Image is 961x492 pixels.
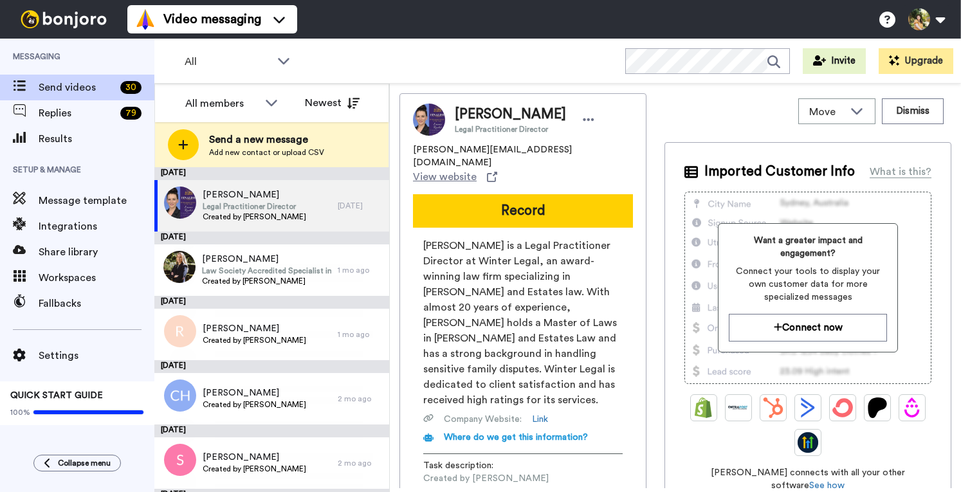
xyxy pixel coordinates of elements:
[10,391,103,400] span: QUICK START GUIDE
[729,234,887,260] span: Want a greater impact and engagement?
[163,10,261,28] span: Video messaging
[203,451,306,464] span: [PERSON_NAME]
[33,455,121,471] button: Collapse menu
[455,105,566,124] span: [PERSON_NAME]
[203,387,306,399] span: [PERSON_NAME]
[39,348,154,363] span: Settings
[867,397,888,418] img: Patreon
[832,397,853,418] img: ConvertKit
[413,169,477,185] span: View website
[185,54,271,69] span: All
[154,296,389,309] div: [DATE]
[39,131,154,147] span: Results
[809,104,844,120] span: Move
[203,212,306,222] span: Created by [PERSON_NAME]
[423,459,513,472] span: Task description :
[704,162,855,181] span: Imported Customer Info
[203,335,306,345] span: Created by [PERSON_NAME]
[879,48,953,74] button: Upgrade
[729,314,887,342] button: Connect now
[39,193,154,208] span: Message template
[39,219,154,234] span: Integrations
[209,147,324,158] span: Add new contact or upload CSV
[413,169,497,185] a: View website
[455,124,566,134] span: Legal Practitioner Director
[338,329,383,340] div: 1 mo ago
[164,187,196,219] img: dd69cfd8-0730-4a28-9a2e-f7d3fea630ed.jpg
[202,266,331,276] span: Law Society Accredited Specialist in Family Law
[532,413,548,426] a: Link
[295,90,369,116] button: Newest
[39,270,154,286] span: Workspaces
[120,107,142,120] div: 79
[728,397,749,418] img: Ontraport
[882,98,944,124] button: Dismiss
[154,167,389,180] div: [DATE]
[693,397,714,418] img: Shopify
[413,143,633,169] span: [PERSON_NAME][EMAIL_ADDRESS][DOMAIN_NAME]
[203,322,306,335] span: [PERSON_NAME]
[870,164,931,179] div: What is this?
[803,48,866,74] button: Invite
[39,80,115,95] span: Send videos
[154,424,389,437] div: [DATE]
[164,315,196,347] img: r.png
[338,394,383,404] div: 2 mo ago
[423,472,549,485] span: Created by [PERSON_NAME]
[203,464,306,474] span: Created by [PERSON_NAME]
[338,265,383,275] div: 1 mo ago
[120,81,142,94] div: 30
[203,399,306,410] span: Created by [PERSON_NAME]
[338,458,383,468] div: 2 mo ago
[10,407,30,417] span: 100%
[413,194,633,228] button: Record
[185,96,259,111] div: All members
[135,9,156,30] img: vm-color.svg
[798,432,818,453] img: GoHighLevel
[684,466,931,492] span: [PERSON_NAME] connects with all your other software
[39,296,154,311] span: Fallbacks
[39,244,154,260] span: Share library
[798,397,818,418] img: ActiveCampaign
[39,105,115,121] span: Replies
[763,397,783,418] img: Hubspot
[444,413,522,426] span: Company Website :
[154,232,389,244] div: [DATE]
[444,433,588,442] span: Where do we get this information?
[163,251,196,283] img: 7efe2bab-f3fa-4f23-a4d8-7571acd193e9.webp
[164,379,196,412] img: ch.png
[164,444,196,476] img: s.png
[809,481,845,490] a: See how
[902,397,922,418] img: Drip
[202,253,331,266] span: [PERSON_NAME]
[15,10,112,28] img: bj-logo-header-white.svg
[413,104,445,136] img: Image of Emma Rowles
[729,265,887,304] span: Connect your tools to display your own customer data for more specialized messages
[203,188,306,201] span: [PERSON_NAME]
[154,360,389,373] div: [DATE]
[338,201,383,211] div: [DATE]
[202,276,331,286] span: Created by [PERSON_NAME]
[203,201,306,212] span: Legal Practitioner Director
[58,458,111,468] span: Collapse menu
[209,132,324,147] span: Send a new message
[423,238,623,408] span: [PERSON_NAME] is a Legal Practitioner Director at Winter Legal, an award-winning law firm special...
